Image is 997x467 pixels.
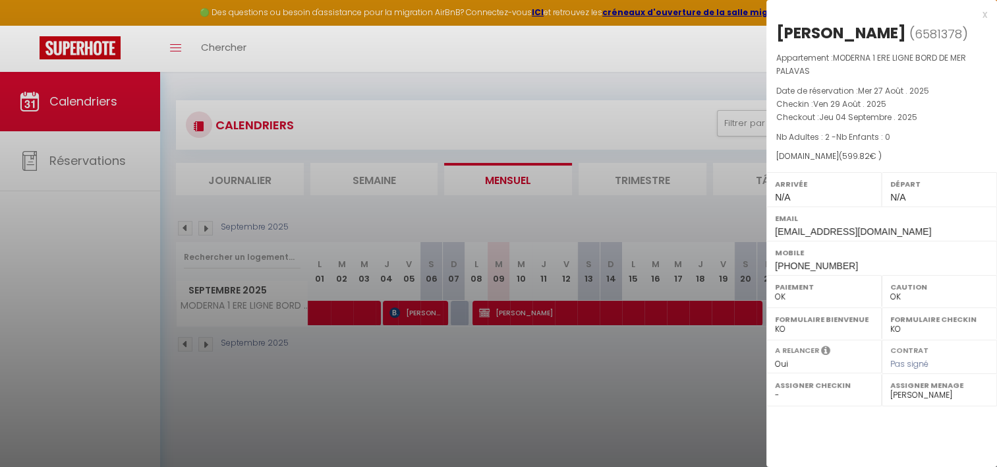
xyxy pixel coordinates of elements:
[813,98,886,109] span: Ven 29 Août . 2025
[890,280,988,294] label: Caution
[776,131,890,142] span: Nb Adultes : 2 -
[819,111,917,123] span: Jeu 04 Septembre . 2025
[890,345,928,354] label: Contrat
[890,177,988,191] label: Départ
[766,7,987,22] div: x
[909,24,968,43] span: ( )
[821,345,830,359] i: Sélectionner OUI si vous souhaiter envoyer les séquences de messages post-checkout
[775,192,790,202] span: N/A
[775,246,988,259] label: Mobile
[858,85,929,96] span: Mer 27 Août . 2025
[775,226,931,237] span: [EMAIL_ADDRESS][DOMAIN_NAME]
[776,51,987,78] p: Appartement :
[775,345,819,356] label: A relancer
[776,98,987,111] p: Checkin :
[775,261,858,271] span: [PHONE_NUMBER]
[776,150,987,163] div: [DOMAIN_NAME]
[836,131,890,142] span: Nb Enfants : 0
[776,52,966,77] span: MODERNA 1 ERE LIGNE BORD DE MER PALAVAS
[11,5,50,45] button: Ouvrir le widget de chat LiveChat
[776,84,987,98] p: Date de réservation :
[775,313,873,326] label: Formulaire Bienvenue
[775,379,873,392] label: Assigner Checkin
[776,111,987,124] p: Checkout :
[890,379,988,392] label: Assigner Menage
[776,22,906,44] div: [PERSON_NAME]
[890,313,988,326] label: Formulaire Checkin
[775,212,988,225] label: Email
[890,358,928,369] span: Pas signé
[775,280,873,294] label: Paiement
[890,192,905,202] span: N/A
[839,150,882,162] span: ( € )
[775,177,873,191] label: Arrivée
[842,150,870,162] span: 599.82
[915,26,962,42] span: 6581378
